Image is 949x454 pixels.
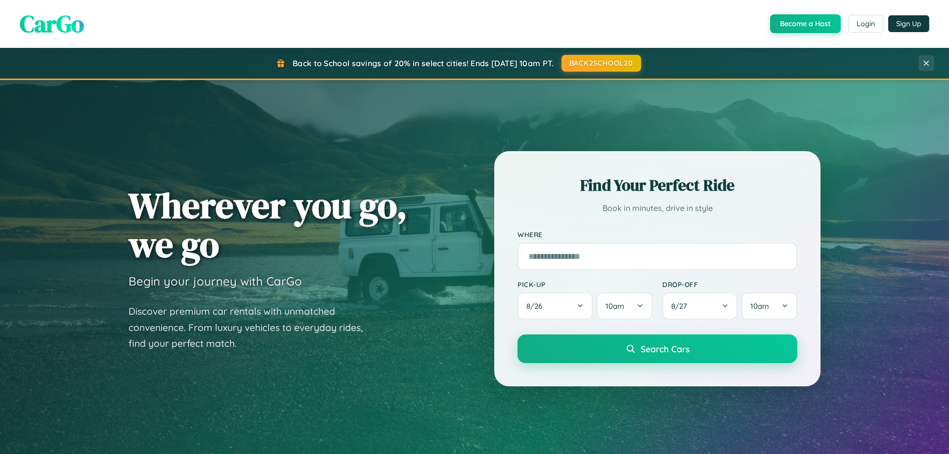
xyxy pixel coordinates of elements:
button: 8/27 [662,292,737,320]
label: Drop-off [662,280,797,289]
button: 10am [597,292,652,320]
button: Become a Host [770,14,841,33]
button: Login [848,15,883,33]
span: Search Cars [641,343,690,354]
span: CarGo [20,7,84,40]
span: 8 / 27 [671,301,692,311]
label: Pick-up [518,280,652,289]
button: BACK2SCHOOL20 [561,55,641,72]
button: Search Cars [518,334,797,363]
button: 10am [741,292,797,320]
span: 10am [605,301,624,311]
p: Discover premium car rentals with unmatched convenience. From luxury vehicles to everyday rides, ... [129,303,376,352]
h2: Find Your Perfect Ride [518,174,797,196]
button: Sign Up [888,15,929,32]
label: Where [518,230,797,239]
p: Book in minutes, drive in style [518,201,797,215]
h3: Begin your journey with CarGo [129,274,302,289]
button: 8/26 [518,292,593,320]
span: Back to School savings of 20% in select cities! Ends [DATE] 10am PT. [293,58,554,68]
h1: Wherever you go, we go [129,186,407,264]
span: 10am [750,301,769,311]
span: 8 / 26 [526,301,547,311]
